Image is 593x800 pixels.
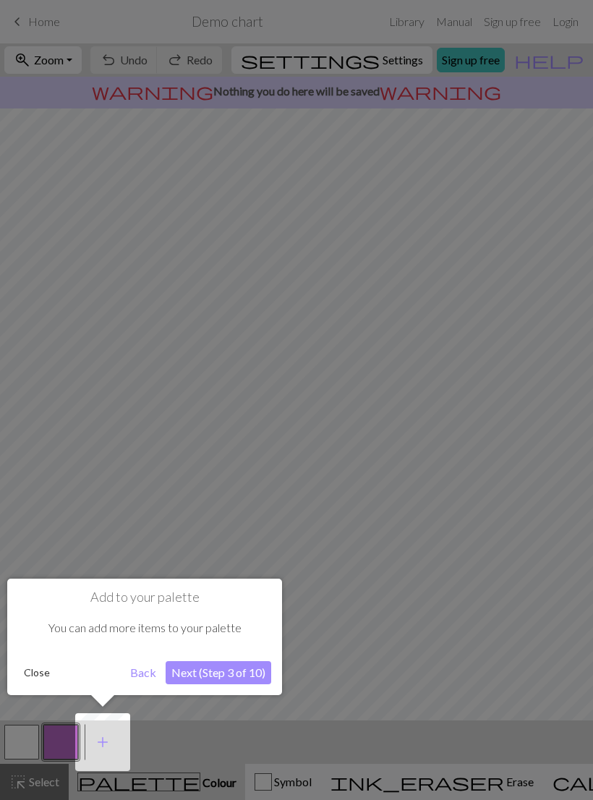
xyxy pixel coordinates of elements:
[18,662,56,684] button: Close
[7,579,282,695] div: Add to your palette
[124,661,162,684] button: Back
[18,605,271,650] div: You can add more items to your palette
[18,590,271,605] h1: Add to your palette
[166,661,271,684] button: Next (Step 3 of 10)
